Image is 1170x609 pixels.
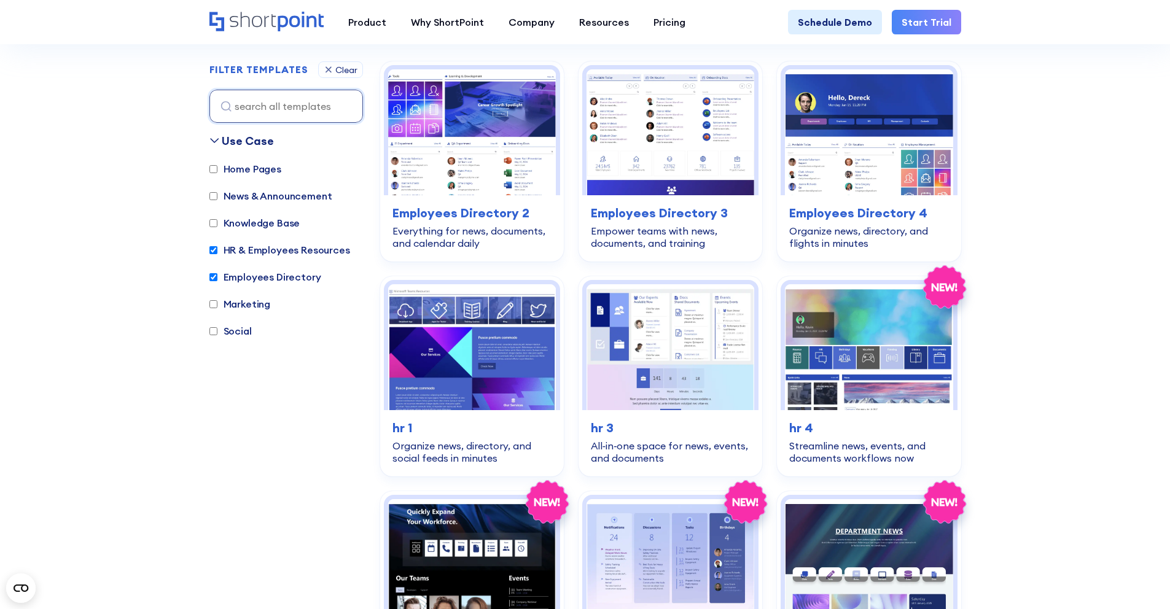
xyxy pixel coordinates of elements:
a: Home [209,12,324,33]
input: Knowledge Base [209,219,217,227]
input: Social [209,327,217,335]
a: Pricing [641,10,698,34]
label: Employees Directory [209,270,321,284]
input: Employees Directory [209,273,217,281]
a: Resources [567,10,641,34]
a: HR Intranet template: All‑in‑one space for news, events, and documents | ShortPoint Templateshr 3... [579,276,762,476]
a: Start Trial [892,10,961,34]
img: HR Intranet template: All‑in‑one space for news, events, and documents | ShortPoint Templates [587,284,754,410]
a: Schedule Demo [788,10,882,34]
a: SharePoint team site template: Empower teams with news, documents, and training | ShortPoint Temp... [579,61,762,262]
img: SharePoint HR Intranet template: Streamline news, events, and documents workflows now | ShortPoin... [785,284,953,410]
div: Empower teams with news, documents, and training [591,225,750,249]
img: SharePoint template team site: Everything for news, documents, and calendar daily | ShortPoint Te... [388,69,556,195]
div: Use Case [222,133,274,149]
div: Resources [579,15,629,29]
div: Clear [335,66,357,74]
h2: FILTER TEMPLATES [209,64,308,76]
div: Organize news, directory, and social feeds in minutes [392,440,552,464]
h3: hr 3 [591,419,750,437]
div: Company [509,15,555,29]
label: Marketing [209,297,271,311]
h3: Employees Directory 4 [789,204,948,222]
a: SharePoint employee directory template: Organize news, directory, and flights in minutes | ShortP... [777,61,961,262]
h3: hr 1 [392,419,552,437]
input: HR & Employees Resources [209,246,217,254]
div: Streamline news, events, and documents workflows now [789,440,948,464]
input: search all templates [209,90,363,123]
div: Why ShortPoint [411,15,484,29]
div: Everything for news, documents, and calendar daily [392,225,552,249]
img: human resources template: Organize news, directory, and social feeds in minutes | ShortPoint Temp... [388,284,556,410]
label: Social [209,324,252,338]
div: Pricing [653,15,685,29]
input: News & Announcement [209,192,217,200]
iframe: Chat Widget [949,467,1170,609]
h3: Employees Directory 2 [392,204,552,222]
img: SharePoint employee directory template: Organize news, directory, and flights in minutes | ShortP... [785,69,953,195]
h3: Employees Directory 3 [591,204,750,222]
button: Open CMP widget [6,573,36,603]
a: human resources template: Organize news, directory, and social feeds in minutes | ShortPoint Temp... [380,276,564,476]
a: SharePoint HR Intranet template: Streamline news, events, and documents workflows now | ShortPoin... [777,276,961,476]
label: Home Pages [209,161,281,176]
a: Company [496,10,567,34]
div: Organize news, directory, and flights in minutes [789,225,948,249]
input: Home Pages [209,165,217,173]
a: Product [336,10,399,34]
div: Product [348,15,386,29]
div: All‑in‑one space for news, events, and documents [591,440,750,464]
label: Knowledge Base [209,215,300,230]
input: Marketing [209,300,217,308]
h3: hr 4 [789,419,948,437]
a: SharePoint template team site: Everything for news, documents, and calendar daily | ShortPoint Te... [380,61,564,262]
label: News & Announcement [209,188,332,203]
label: HR & Employees Resources [209,242,350,257]
a: Why ShortPoint [399,10,496,34]
img: SharePoint team site template: Empower teams with news, documents, and training | ShortPoint Temp... [587,69,754,195]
